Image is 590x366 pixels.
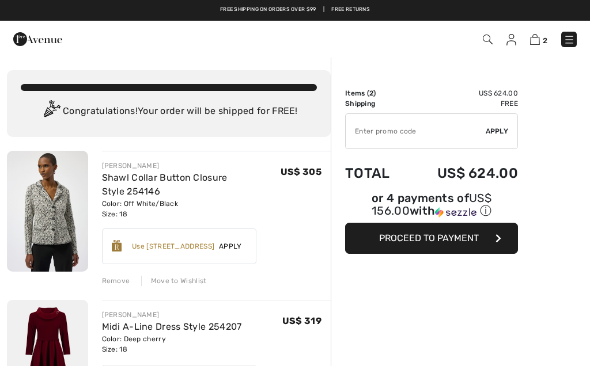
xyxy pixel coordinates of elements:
[379,232,479,243] span: Proceed to Payment
[40,100,63,123] img: Congratulation2.svg
[282,315,322,326] span: US$ 319
[214,241,247,251] span: Apply
[435,207,476,218] img: Sezzle
[543,36,547,45] span: 2
[112,240,122,251] img: Reward-Logo.svg
[345,88,407,98] td: Items ( )
[530,32,547,46] a: 2
[506,34,516,45] img: My Info
[407,98,518,109] td: Free
[372,191,491,218] span: US$ 156.00
[102,321,242,332] a: Midi A-Line Dress Style 254207
[323,6,324,14] span: |
[13,33,62,44] a: 1ère Avenue
[345,154,407,193] td: Total
[102,310,242,320] div: [PERSON_NAME]
[486,126,509,136] span: Apply
[483,35,493,44] img: Search
[407,154,518,193] td: US$ 624.00
[102,334,242,354] div: Color: Deep cherry Size: 18
[346,114,486,148] input: Promo code
[345,223,518,254] button: Proceed to Payment
[369,89,373,97] span: 2
[407,88,518,98] td: US$ 624.00
[345,193,518,219] div: or 4 payments of with
[102,172,228,197] a: Shawl Collar Button Closure Style 254146
[102,199,281,219] div: Color: Off White/Black Size: 18
[331,6,370,14] a: Free Returns
[563,34,575,45] img: Menu
[102,276,130,286] div: Remove
[345,193,518,223] div: or 4 payments ofUS$ 156.00withSezzle Click to learn more about Sezzle
[281,166,322,177] span: US$ 305
[220,6,316,14] a: Free shipping on orders over $99
[132,241,214,251] div: Use [STREET_ADDRESS]
[7,151,88,272] img: Shawl Collar Button Closure Style 254146
[530,34,540,45] img: Shopping Bag
[345,98,407,109] td: Shipping
[102,161,281,171] div: [PERSON_NAME]
[141,276,207,286] div: Move to Wishlist
[13,28,62,51] img: 1ère Avenue
[21,100,317,123] div: Congratulations! Your order will be shipped for FREE!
